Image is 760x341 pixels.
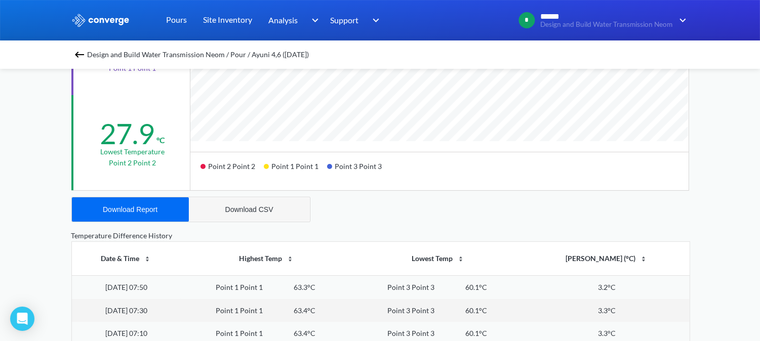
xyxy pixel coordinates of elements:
[109,157,156,168] p: Point 2 Point 2
[524,299,690,322] td: 3.3°C
[305,14,321,26] img: downArrow.svg
[264,158,327,182] div: Point 1 Point 1
[71,230,689,241] div: Temperature Difference History
[294,305,315,316] div: 63.4°C
[524,242,690,275] th: [PERSON_NAME] (°C)
[465,328,487,339] div: 60.1°C
[201,158,264,182] div: Point 2 Point 2
[72,197,189,222] button: Download Report
[465,305,487,316] div: 60.1°C
[72,299,181,322] td: [DATE] 07:30
[100,116,154,151] div: 27.9
[457,255,465,263] img: sort-icon.svg
[524,275,690,299] td: 3.2°C
[100,146,165,157] div: Lowest temperature
[294,282,315,293] div: 63.3°C
[294,328,315,339] div: 63.4°C
[269,14,298,26] span: Analysis
[103,205,157,214] div: Download Report
[88,48,309,62] span: Design and Build Water Transmission Neom / Pour / Ayuni 4,6 ([DATE])
[10,307,34,331] div: Open Intercom Messenger
[216,328,263,339] div: Point 1 Point 1
[181,242,352,275] th: Highest Temp
[331,14,359,26] span: Support
[216,305,263,316] div: Point 1 Point 1
[72,242,181,275] th: Date & Time
[541,21,673,28] span: Design and Build Water Transmission Neom
[216,282,263,293] div: Point 1 Point 1
[387,282,434,293] div: Point 3 Point 3
[189,197,310,222] button: Download CSV
[366,14,382,26] img: downArrow.svg
[387,305,434,316] div: Point 3 Point 3
[71,14,130,27] img: logo_ewhite.svg
[286,255,294,263] img: sort-icon.svg
[465,282,487,293] div: 60.1°C
[73,49,86,61] img: backspace.svg
[387,328,434,339] div: Point 3 Point 3
[352,242,524,275] th: Lowest Temp
[673,14,689,26] img: downArrow.svg
[143,255,151,263] img: sort-icon.svg
[225,205,273,214] div: Download CSV
[639,255,648,263] img: sort-icon.svg
[327,158,390,182] div: Point 3 Point 3
[72,275,181,299] td: [DATE] 07:50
